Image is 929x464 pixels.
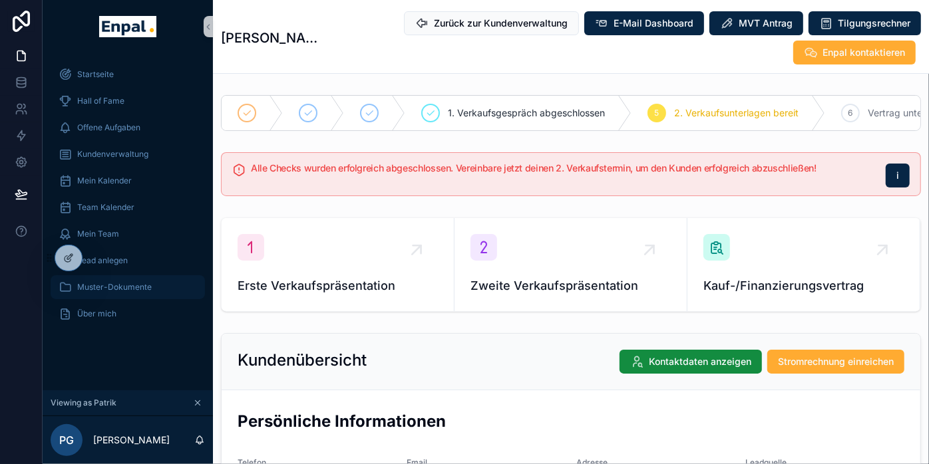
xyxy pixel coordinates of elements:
span: Kontaktdaten anzeigen [649,355,751,368]
span: PG [59,432,74,448]
a: Hall of Fame [51,89,205,113]
span: 5 [655,108,659,118]
span: Mein Kalender [77,175,132,186]
button: Stromrechnung einreichen [767,350,904,374]
span: Mein Team [77,229,119,239]
div: scrollable content [43,53,213,343]
button: Kontaktdaten anzeigen [620,350,762,374]
span: Kundenverwaltung [77,149,148,160]
span: Team Kalender [77,202,134,213]
a: Mein Team [51,222,205,246]
span: Startseite [77,69,114,80]
a: Mein Kalender [51,169,205,193]
h5: Alle Checks wurden erfolgreich abgeschlossen. Vereinbare jetzt deinen 2. Verkaufstermin, um den K... [251,164,875,173]
button: Zurück zur Kundenverwaltung [404,11,579,35]
button: Enpal kontaktieren [793,41,916,64]
a: Kauf-/Finanzierungsvertrag [687,218,920,311]
span: i [896,169,899,182]
a: Kundenverwaltung [51,142,205,166]
img: App logo [99,16,156,37]
a: Zweite Verkaufspräsentation [455,218,687,311]
span: 1. Verkaufsgespräch abgeschlossen [448,106,605,120]
a: Startseite [51,62,205,86]
span: Muster-Dokumente [77,282,152,292]
span: Tilgungsrechner [838,17,910,30]
span: Über mich [77,308,116,319]
a: Über mich [51,302,205,326]
span: E-Mail Dashboard [614,17,693,30]
span: MVT Antrag [739,17,793,30]
span: Erste Verkaufspräsentation [238,277,438,295]
button: i [886,164,910,187]
a: Muster-Dokumente [51,275,205,299]
a: Offene Aufgaben [51,116,205,140]
span: Lead anlegen [77,255,128,266]
p: [PERSON_NAME] [93,433,170,447]
span: Zurück zur Kundenverwaltung [434,17,568,30]
span: Hall of Fame [77,96,124,106]
button: E-Mail Dashboard [584,11,704,35]
span: Kauf-/Finanzierungsvertrag [703,277,904,295]
span: Zweite Verkaufspräsentation [470,277,671,295]
span: Viewing as Patrik [51,398,116,408]
span: 6 [848,108,853,118]
button: Tilgungsrechner [809,11,921,35]
h2: Persönliche Informationen [238,410,904,432]
span: 2. Verkaufsunterlagen bereit [674,106,799,120]
a: Team Kalender [51,195,205,219]
a: Erste Verkaufspräsentation [222,218,455,311]
span: Offene Aufgaben [77,122,140,133]
span: Stromrechnung einreichen [778,355,894,368]
a: Lead anlegen [51,249,205,273]
button: MVT Antrag [709,11,803,35]
h2: Kundenübersicht [238,350,367,371]
span: Enpal kontaktieren [823,46,905,59]
h1: [PERSON_NAME] [221,29,320,47]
